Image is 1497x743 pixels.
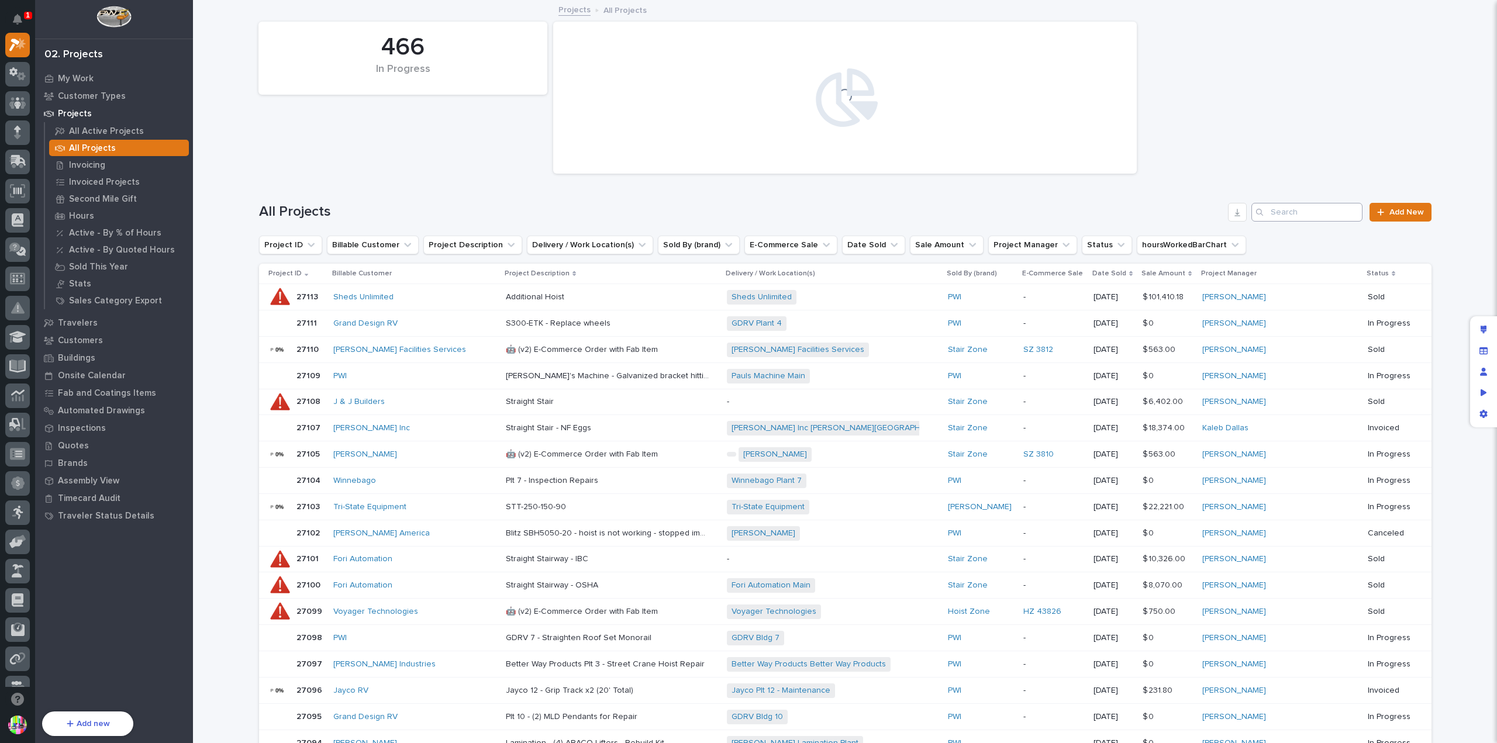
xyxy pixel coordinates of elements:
tr: 2709727097 [PERSON_NAME] Industries Better Way Products Plt 3 - Street Crane Hoist RepairBetter W... [259,651,1432,678]
a: HZ 43826 [1023,607,1061,617]
tr: 2711027110 [PERSON_NAME] Facilities Services 🤖 (v2) E-Commerce Order with Fab Item🤖 (v2) E-Commer... [259,337,1432,363]
p: Invoiced Projects [69,177,140,188]
a: PWI [333,371,347,381]
a: Stair Zone [948,450,988,459]
p: 27111 [296,316,319,329]
p: $ 0 [1143,657,1156,669]
a: Winnebago Plant 7 [732,476,802,486]
a: Fori Automation [333,580,392,590]
a: [PERSON_NAME] [1202,371,1266,381]
p: $ 101,410.18 [1143,290,1186,302]
p: Invoiced [1368,686,1413,696]
p: In Progress [1368,450,1413,459]
p: Sales Category Export [69,296,162,306]
img: Workspace Logo [96,6,131,27]
p: 27104 [296,474,323,486]
a: [PERSON_NAME] Facilities Services [732,345,864,355]
img: 1736555164131-43832dd5-751b-4058-ba23-39d91318e5a0 [12,130,33,151]
a: Active - By % of Hours [45,224,193,241]
p: Additional Hoist [506,290,567,302]
a: Fori Automation [333,554,392,564]
p: Better Way Products Plt 3 - Street Crane Hoist Repair [506,657,707,669]
a: Assembly View [35,472,193,489]
a: SZ 3810 [1023,450,1054,459]
span: • [97,231,101,240]
a: [PERSON_NAME] Industries [333,659,436,669]
p: - [727,397,932,407]
p: Straight Stair - NF Eggs [506,421,594,433]
p: Straight Stair [506,395,556,407]
a: PWI [948,292,961,302]
a: Inspections [35,419,193,437]
tr: 2709827098 PWI GDRV 7 - Straighten Roof Set MonorailGDRV 7 - Straighten Roof Set Monorail GDRV Bl... [259,625,1432,651]
p: [DATE] [1094,686,1133,696]
p: - [1023,397,1084,407]
p: Stats [69,279,91,289]
a: Hoist Zone [948,607,990,617]
p: 27101 [296,552,321,564]
img: 1736555164131-43832dd5-751b-4058-ba23-39d91318e5a0 [23,200,33,209]
p: Sold [1368,292,1413,302]
a: Onsite Calendar [35,367,193,384]
p: $ 0 [1143,631,1156,643]
div: 📖 [12,281,21,290]
p: $ 0 [1143,710,1156,722]
a: [PERSON_NAME] [1202,528,1266,538]
a: Better Way Products Better Way Products [732,659,886,669]
p: Travelers [58,318,98,329]
p: [DATE] [1094,607,1133,617]
button: Add new [42,711,133,736]
img: Brittany Wendell [12,220,30,239]
a: Winnebago [333,476,376,486]
p: Buildings [58,353,95,364]
p: In Progress [1368,502,1413,512]
p: Straight Stairway - IBC [506,552,591,564]
a: [PERSON_NAME] [1202,686,1266,696]
p: 27095 [296,710,324,722]
p: 1 [26,11,30,19]
p: $ 0 [1143,474,1156,486]
a: PWI [948,319,961,329]
p: Projects [58,109,92,119]
a: Fori Automation Main [732,580,810,590]
a: [PERSON_NAME] [1202,397,1266,407]
a: Traveler Status Details [35,507,193,524]
img: 4614488137333_bcb353cd0bb836b1afe7_72.png [25,130,46,151]
a: Tri-State Equipment [333,502,406,512]
p: My Work [58,74,94,84]
a: Grand Design RV [333,319,398,329]
img: Brittany [12,188,30,207]
span: [DATE] [104,199,127,209]
p: 27096 [296,683,325,696]
a: Voyager Technologies [333,607,418,617]
a: Stair Zone [948,423,988,433]
div: We're available if you need us! [53,141,161,151]
a: Second Mile Gift [45,191,193,207]
p: $ 0 [1143,316,1156,329]
div: Manage fields and data [1473,340,1494,361]
p: Active - By % of Hours [69,228,161,239]
button: hoursWorkedBarChart [1137,236,1246,254]
p: - [1023,502,1084,512]
div: Start new chat [53,130,192,141]
button: Sold By (brand) [658,236,740,254]
a: 📖Help Docs [7,275,68,296]
p: 27102 [296,526,322,538]
a: PWI [333,633,347,643]
p: Canceled [1368,528,1413,538]
tr: 2710027100 Fori Automation Straight Stairway - OSHAStraight Stairway - OSHA Fori Automation Main ... [259,572,1432,599]
a: PWI [948,659,961,669]
button: Date Sold [842,236,905,254]
p: Timecard Audit [58,493,120,504]
button: Project Manager [988,236,1077,254]
p: Second Mile Gift [69,194,137,205]
a: Timecard Audit [35,489,193,507]
a: Sold This Year [45,258,193,275]
a: All Projects [45,140,193,156]
p: Brands [58,458,88,469]
a: Fab and Coatings Items [35,384,193,402]
tr: 2709927099 Voyager Technologies 🤖 (v2) E-Commerce Order with Fab Item🤖 (v2) E-Commerce Order with... [259,599,1432,625]
p: 27110 [296,343,321,355]
p: [DATE] [1094,319,1133,329]
a: Travelers [35,314,193,331]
